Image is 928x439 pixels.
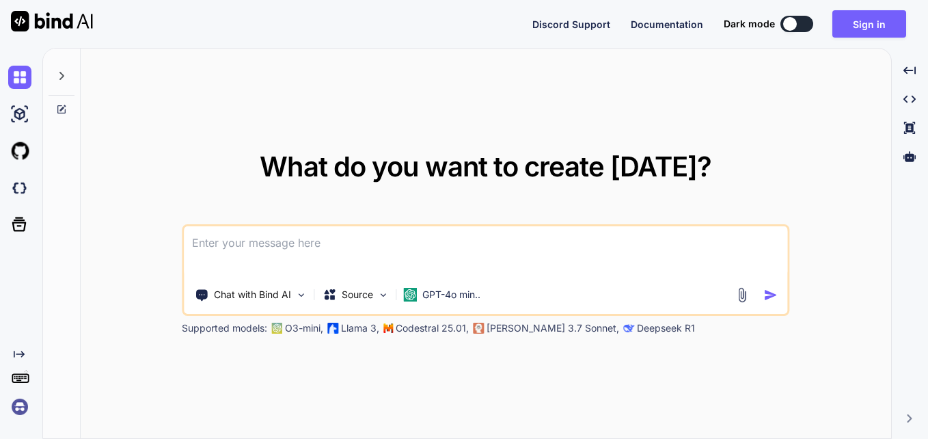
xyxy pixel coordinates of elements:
[8,66,31,89] img: chat
[396,321,469,335] p: Codestral 25.01,
[8,103,31,126] img: ai-studio
[8,139,31,163] img: githubLight
[532,18,610,30] span: Discord Support
[764,288,778,302] img: icon
[327,323,338,334] img: Llama2
[11,11,93,31] img: Bind AI
[8,395,31,418] img: signin
[422,288,480,302] p: GPT-4o min..
[182,321,267,335] p: Supported models:
[342,288,373,302] p: Source
[377,289,389,301] img: Pick Models
[631,17,703,31] button: Documentation
[271,323,282,334] img: GPT-4
[341,321,379,335] p: Llama 3,
[403,288,417,302] img: GPT-4o mini
[285,321,323,335] p: O3-mini,
[214,288,291,302] p: Chat with Bind AI
[724,17,775,31] span: Dark mode
[383,323,393,333] img: Mistral-AI
[631,18,703,30] span: Documentation
[832,10,906,38] button: Sign in
[735,287,750,303] img: attachment
[473,323,484,334] img: claude
[623,323,634,334] img: claude
[260,150,711,183] span: What do you want to create [DATE]?
[8,176,31,200] img: darkCloudIdeIcon
[637,321,695,335] p: Deepseek R1
[295,289,307,301] img: Pick Tools
[532,17,610,31] button: Discord Support
[487,321,619,335] p: [PERSON_NAME] 3.7 Sonnet,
